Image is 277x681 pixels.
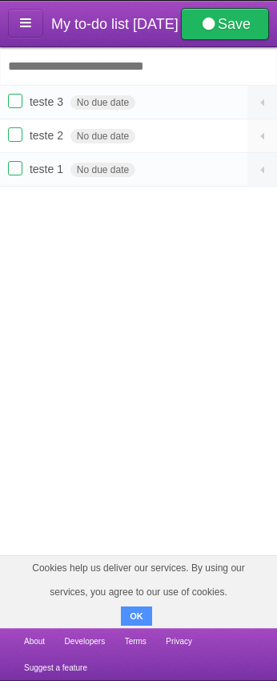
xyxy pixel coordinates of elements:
[8,161,22,175] label: Done
[24,628,45,655] a: About
[8,94,22,108] label: Done
[125,628,147,655] a: Terms
[65,628,106,655] a: Developers
[181,8,269,40] a: Save
[8,127,22,142] label: Done
[51,16,179,32] span: My to-do list [DATE]
[24,655,87,681] a: Suggest a feature
[30,129,67,142] span: teste 2
[70,95,135,110] span: No due date
[16,556,261,604] span: Cookies help us deliver our services. By using our services, you agree to our use of cookies.
[70,129,135,143] span: No due date
[166,628,192,655] a: Privacy
[121,606,152,626] button: OK
[70,163,135,177] span: No due date
[30,95,67,108] span: teste 3
[30,163,67,175] span: teste 1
